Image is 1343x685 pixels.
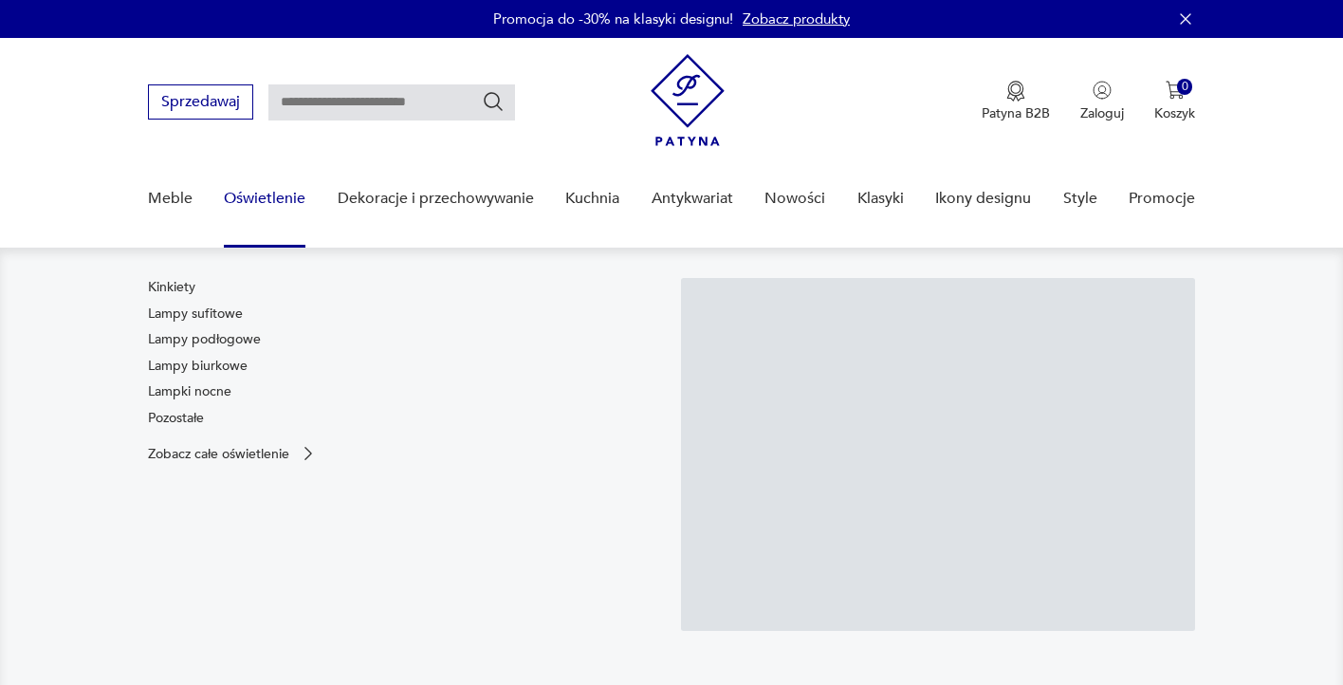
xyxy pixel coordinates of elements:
a: Meble [148,162,193,235]
a: Lampy sufitowe [148,305,243,324]
a: Antykwariat [652,162,733,235]
a: Kinkiety [148,278,195,297]
button: Zaloguj [1080,81,1124,122]
button: 0Koszyk [1154,81,1195,122]
img: Ikonka użytkownika [1093,81,1112,100]
button: Patyna B2B [982,81,1050,122]
a: Sprzedawaj [148,97,253,110]
a: Klasyki [857,162,904,235]
a: Nowości [764,162,825,235]
a: Lampy biurkowe [148,357,248,376]
p: Zobacz całe oświetlenie [148,448,289,460]
p: Promocja do -30% na klasyki designu! [493,9,733,28]
a: Oświetlenie [224,162,305,235]
a: Lampy podłogowe [148,330,261,349]
a: Lampki nocne [148,382,231,401]
a: Ikony designu [935,162,1031,235]
a: Promocje [1129,162,1195,235]
p: Koszyk [1154,104,1195,122]
p: Zaloguj [1080,104,1124,122]
button: Szukaj [482,90,505,113]
a: Dekoracje i przechowywanie [338,162,534,235]
img: Patyna - sklep z meblami i dekoracjami vintage [651,54,725,146]
a: Style [1063,162,1097,235]
div: 0 [1177,79,1193,95]
button: Sprzedawaj [148,84,253,120]
a: Pozostałe [148,409,204,428]
a: Zobacz całe oświetlenie [148,444,318,463]
a: Ikona medaluPatyna B2B [982,81,1050,122]
a: Kuchnia [565,162,619,235]
a: Zobacz produkty [743,9,850,28]
img: Ikona medalu [1006,81,1025,102]
img: Ikona koszyka [1166,81,1185,100]
p: Patyna B2B [982,104,1050,122]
